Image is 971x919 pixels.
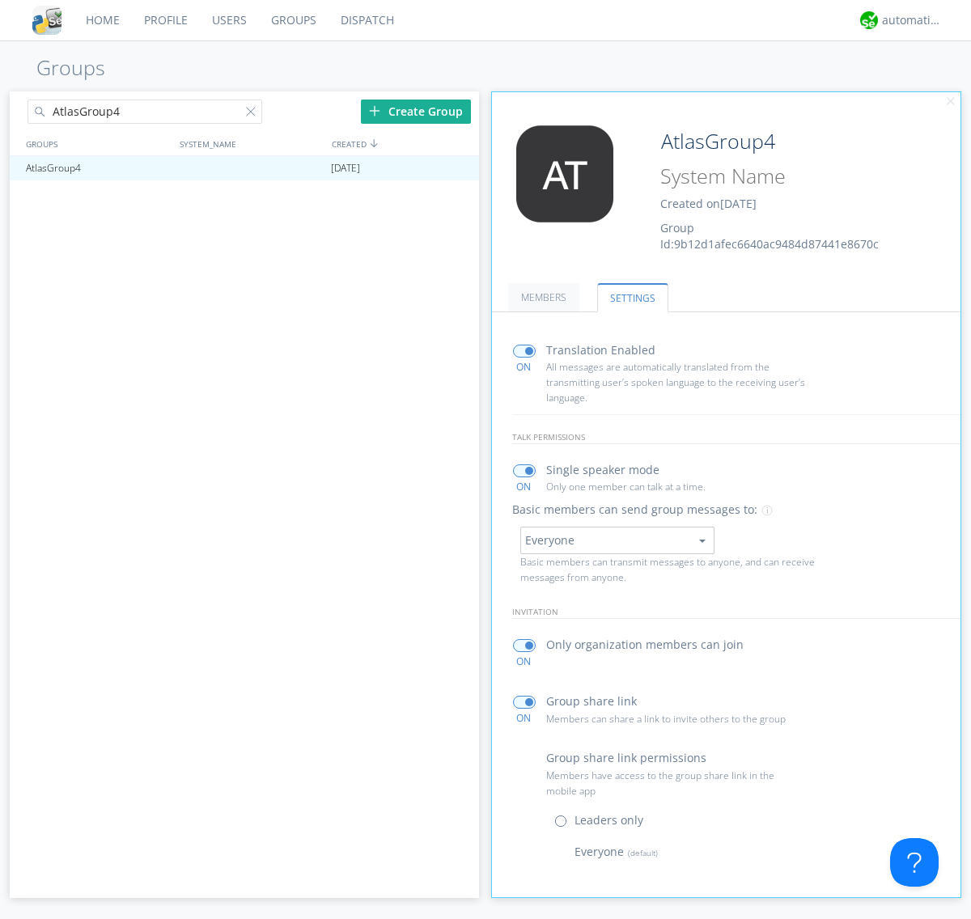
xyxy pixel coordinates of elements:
div: AtlasGroup4 [22,156,173,180]
img: cancel.svg [945,96,956,108]
div: automation+atlas [882,12,943,28]
a: MEMBERS [508,283,579,311]
p: Everyone [575,843,658,861]
p: Only organization members can join [546,636,744,654]
div: CREATED [328,132,481,155]
p: talk permissions [512,430,961,444]
p: Only one member can talk at a time. [546,479,805,494]
p: Members have access to the group share link in the mobile app [546,768,805,798]
input: System Name [655,161,916,192]
div: ON [506,360,542,374]
div: GROUPS [22,132,172,155]
span: [DATE] [720,196,757,211]
p: Group share link permissions [546,749,706,767]
p: All messages are automatically translated from the transmitting user’s spoken language to the rec... [546,359,805,406]
img: cddb5a64eb264b2086981ab96f4c1ba7 [32,6,61,35]
div: ON [506,711,542,725]
a: SETTINGS [597,283,668,312]
div: SYSTEM_NAME [176,132,328,155]
p: Members can share a link to invite others to the group [546,711,805,726]
p: Leaders only [575,811,643,829]
span: (default) [624,847,658,858]
img: plus.svg [369,105,380,116]
p: Group share link [546,692,637,710]
span: Group Id: 9b12d1afec6640ac9484d87441e8670c [660,220,879,252]
p: Basic members can send group messages to: [512,501,757,519]
p: Translation Enabled [546,341,655,359]
p: Basic members can transmit messages to anyone, and can receive messages from anyone. [520,554,823,585]
span: [DATE] [331,156,360,180]
img: 373638.png [504,125,625,222]
p: invitation [512,605,961,619]
div: ON [506,480,542,493]
span: Created on [660,196,757,211]
img: d2d01cd9b4174d08988066c6d424eccd [860,11,878,29]
button: Everyone [520,527,714,554]
div: ON [506,654,542,668]
iframe: Toggle Customer Support [890,838,939,887]
div: Create Group [361,100,471,124]
p: Single speaker mode [546,461,659,479]
input: Search groups [28,100,262,124]
input: Group Name [655,125,916,158]
a: AtlasGroup4[DATE] [10,156,479,180]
